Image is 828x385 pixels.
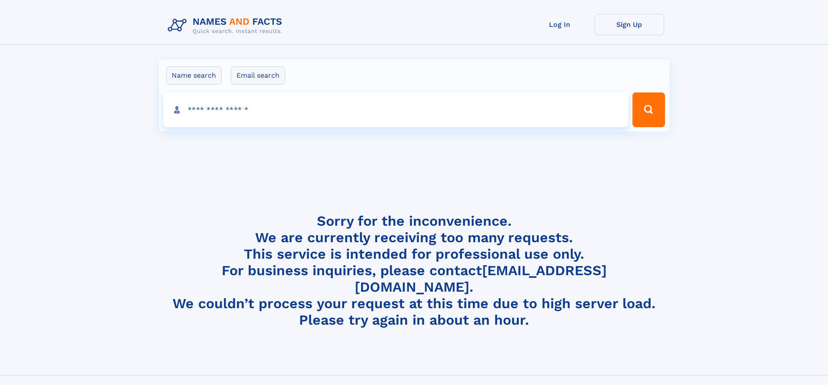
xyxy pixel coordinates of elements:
[632,92,665,127] button: Search Button
[164,213,664,329] h4: Sorry for the inconvenience. We are currently receiving too many requests. This service is intend...
[355,262,607,295] a: [EMAIL_ADDRESS][DOMAIN_NAME]
[166,66,222,85] label: Name search
[525,14,595,35] a: Log In
[164,14,289,37] img: Logo Names and Facts
[163,92,629,127] input: search input
[231,66,285,85] label: Email search
[595,14,664,35] a: Sign Up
